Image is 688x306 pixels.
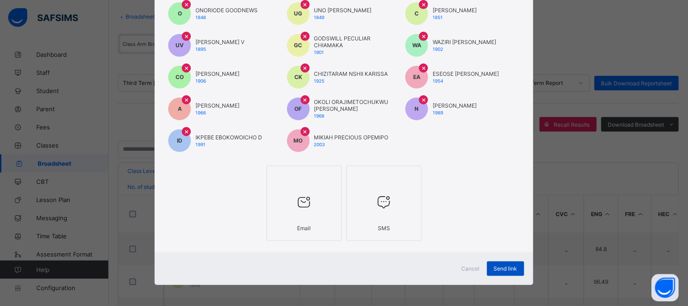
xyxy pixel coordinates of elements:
span: [PERSON_NAME] [433,7,477,14]
span: WAZIRI [PERSON_NAME] [433,39,496,45]
span: 1848 [195,15,206,20]
span: 1906 [195,78,206,84]
span: N [415,105,419,112]
span: UNO [PERSON_NAME] [314,7,372,14]
span: × [303,31,308,40]
span: × [303,127,308,136]
span: WA [412,42,421,49]
span: OF [295,105,302,112]
span: [PERSON_NAME] [195,102,239,109]
span: [PERSON_NAME] [195,70,239,77]
span: 1901 [314,49,324,55]
span: O [178,10,182,17]
span: MO [294,137,303,144]
span: A [178,105,182,112]
span: GODSWILL PECULIAR CHIAMAKA [314,35,401,49]
span: × [421,31,426,40]
span: 1968 [314,113,325,118]
span: [PERSON_NAME] V [195,39,244,45]
span: ID [177,137,182,144]
span: Send link [494,265,517,272]
span: × [184,127,189,136]
span: UV [176,42,184,49]
span: GC [294,42,303,49]
span: MIKIAH PRECIOUS OPEMIPO [314,134,389,141]
span: × [184,31,189,40]
span: 1925 [314,78,325,84]
span: IKPEBE EBOKOWOICHO D [195,134,262,141]
span: 1954 [433,78,443,84]
span: UG [294,10,303,17]
span: 1966 [195,110,206,115]
span: Cancel [462,265,480,272]
span: OKOLI ORAJIMETOCHUKWU [PERSON_NAME] [314,99,401,112]
span: 1895 [195,46,206,52]
span: × [184,95,189,104]
span: [PERSON_NAME] [433,102,477,109]
span: 2003 [314,142,325,147]
div: Email [272,220,337,236]
span: × [184,63,189,72]
span: ONORIODE GOODNEWS [195,7,258,14]
span: EA [413,74,420,80]
span: ESEOSE [PERSON_NAME] [433,70,499,77]
button: Open asap [652,274,679,301]
span: CO [176,74,184,80]
span: × [303,63,308,72]
span: 1902 [433,46,443,52]
span: CHIZITARAM NSHII KARISSA [314,70,388,77]
span: × [421,95,426,104]
span: CK [294,74,302,80]
span: × [303,95,308,104]
span: 1851 [433,15,443,20]
span: 1991 [195,142,205,147]
div: SMS [351,220,417,236]
span: 1849 [314,15,325,20]
span: × [421,63,426,72]
span: 1989 [433,110,443,115]
span: C [415,10,419,17]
